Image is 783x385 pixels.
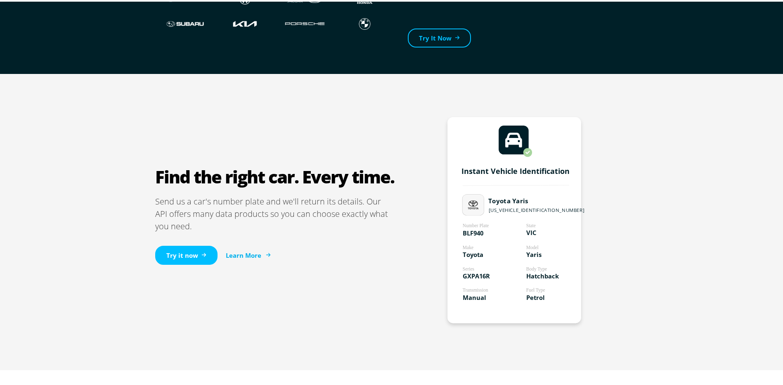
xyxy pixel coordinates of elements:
tspan: Toyota [463,249,483,257]
tspan: VIC [526,227,536,235]
img: Subaru logo [163,14,207,30]
tspan: Body Type [526,265,547,270]
tspan: Model [526,243,539,248]
img: BMW logo [343,14,386,30]
tspan: Instant Vehicle Identification [461,164,570,174]
tspan: Petrol [526,292,545,300]
tspan: Toyota Yaris [488,195,529,204]
h2: Find the right car. Every time. [155,165,395,185]
img: Porshce logo [283,14,326,30]
tspan: State [526,221,536,226]
p: Send us a car's number plate and we'll return its details. Our API offers many data products so y... [155,194,395,231]
tspan: BLF940 [463,227,483,235]
tspan: Fuel Type [526,286,545,292]
a: Try It Now [408,27,471,46]
tspan: GXPA16R [463,270,490,278]
tspan: Series [463,265,475,270]
tspan: Manual [463,292,486,300]
img: Kia logo [223,14,267,30]
a: Learn More [226,249,270,259]
tspan: Transmission [463,286,488,291]
tspan: Hatchback [526,270,559,278]
a: Try it now [155,244,218,264]
tspan: Number Plate [463,222,489,227]
tspan: [US_VEHICLE_IDENTIFICATION_NUMBER] [489,205,585,212]
tspan: Yaris [526,249,542,257]
tspan: Make [463,243,473,248]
